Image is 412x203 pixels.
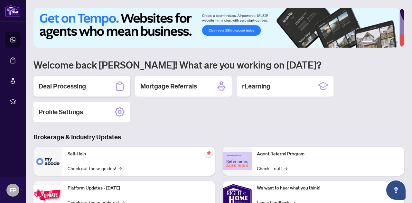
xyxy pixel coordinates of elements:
img: Agent Referral Program [223,152,252,170]
button: 2 [375,41,377,44]
span: → [284,165,287,172]
span: pushpin [205,149,212,157]
button: 3 [380,41,382,44]
button: 5 [390,41,393,44]
span: → [118,165,122,172]
a: Check out these guides!→ [68,165,122,172]
button: 4 [385,41,388,44]
h2: Profile Settings [39,107,83,116]
p: Agent Referral Program [257,151,399,158]
h3: Brokerage & Industry Updates [33,133,404,142]
p: We want to hear what you think! [257,185,399,192]
a: Check it out!→ [257,165,287,172]
span: FP [10,186,16,195]
button: 1 [362,41,372,44]
img: Slide 0 [33,8,399,48]
h1: Welcome back [PERSON_NAME]! What are you working on [DATE]? [33,59,404,71]
h2: Deal Processing [39,82,86,91]
button: Open asap [386,180,406,200]
p: Self-Help [68,151,210,158]
h2: Mortgage Referrals [140,82,197,91]
img: logo [5,5,21,17]
h2: rLearning [242,82,270,91]
button: 6 [395,41,398,44]
p: Platform Updates - [DATE] [68,185,210,192]
img: Self-Help [33,147,62,176]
